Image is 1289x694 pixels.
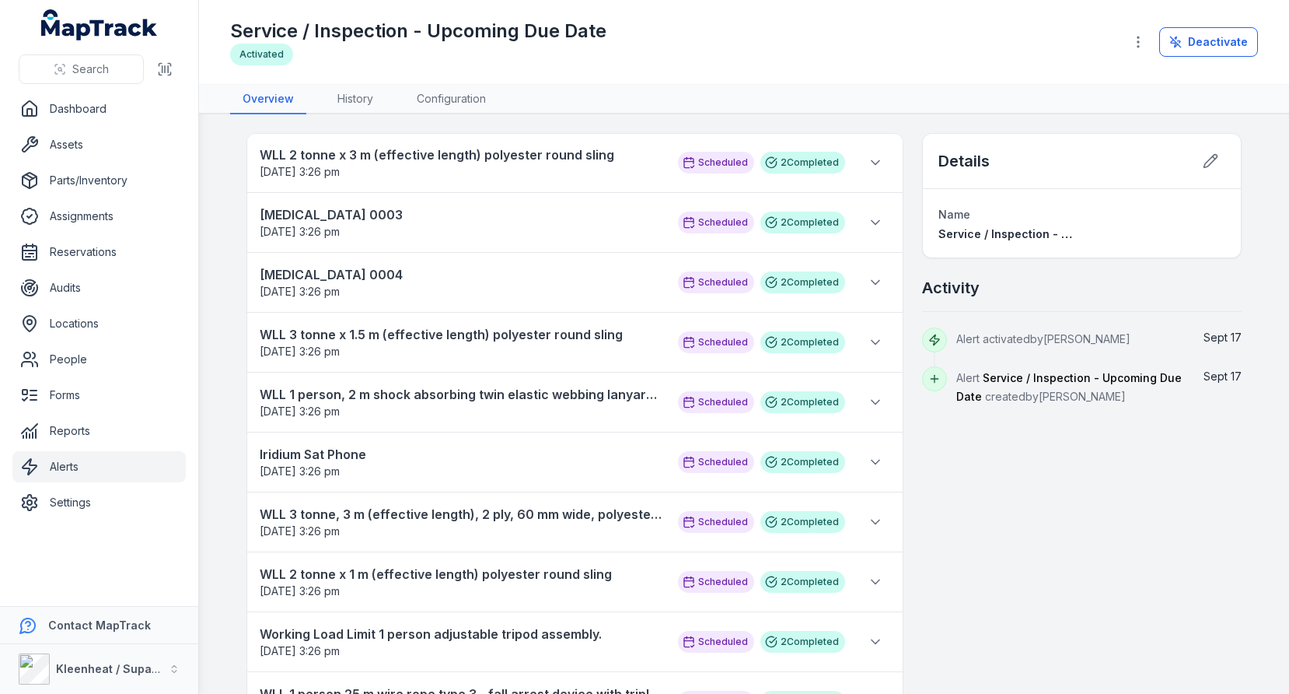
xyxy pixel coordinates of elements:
span: [DATE] 3:26 pm [260,464,340,478]
div: Scheduled [678,152,754,173]
div: Scheduled [678,212,754,233]
div: Scheduled [678,391,754,413]
span: Alert created by [PERSON_NAME] [956,371,1182,403]
div: 2 Completed [760,391,845,413]
time: 01/10/2025, 3:26:00 pm [260,165,340,178]
a: WLL 2 tonne x 1 m (effective length) polyester round sling[DATE] 3:26 pm [260,565,662,599]
strong: WLL 2 tonne x 1 m (effective length) polyester round sling [260,565,662,584]
a: Working Load Limit 1 person adjustable tripod assembly.[DATE] 3:26 pm [260,625,662,659]
a: Settings [12,487,186,518]
div: 2 Completed [760,571,845,593]
a: WLL 2 tonne x 3 m (effective length) polyester round sling[DATE] 3:26 pm [260,145,662,180]
time: 01/10/2025, 3:26:00 pm [260,644,340,657]
span: Name [938,208,970,221]
time: 01/10/2025, 3:26:00 pm [260,285,340,298]
span: [DATE] 3:26 pm [260,345,340,358]
div: 2 Completed [760,152,845,173]
a: Reports [12,415,186,447]
span: Service / Inspection - Upcoming Due Date [938,227,1170,240]
strong: [MEDICAL_DATA] 0004 [260,265,662,284]
div: Activated [230,44,293,65]
a: Assets [12,129,186,160]
span: [DATE] 3:26 pm [260,405,340,418]
a: WLL 1 person, 2 m shock absorbing twin elastic webbing lanyard with triple action karabiner on to... [260,385,662,419]
div: Scheduled [678,272,754,293]
time: 01/10/2025, 3:26:00 pm [260,464,340,478]
time: 01/10/2025, 3:26:00 pm [260,405,340,418]
strong: [MEDICAL_DATA] 0003 [260,205,662,224]
div: 2 Completed [760,511,845,533]
div: 2 Completed [760,631,845,653]
a: [MEDICAL_DATA] 0003[DATE] 3:26 pm [260,205,662,240]
a: Overview [230,85,306,114]
h1: Service / Inspection - Upcoming Due Date [230,19,606,44]
span: Sept 17 [1203,370,1242,383]
strong: WLL 1 person, 2 m shock absorbing twin elastic webbing lanyard with triple action karabiner on to... [260,385,662,404]
strong: Kleenheat / Supagas [56,662,172,675]
a: MapTrack [41,9,158,40]
strong: Working Load Limit 1 person adjustable tripod assembly. [260,625,662,643]
button: Deactivate [1159,27,1258,57]
div: 2 Completed [760,272,845,293]
h2: Details [938,150,990,172]
span: [DATE] 3:26 pm [260,524,340,538]
strong: Contact MapTrack [48,619,151,632]
div: Scheduled [678,451,754,473]
time: 17/09/2025, 3:23:16 pm [1203,370,1242,383]
h2: Activity [922,277,980,299]
span: [DATE] 3:26 pm [260,225,340,238]
button: Search [19,54,144,84]
time: 17/09/2025, 3:24:07 pm [1203,331,1242,344]
a: Configuration [404,85,498,114]
div: Scheduled [678,331,754,353]
a: Alerts [12,451,186,482]
strong: Iridium Sat Phone [260,445,662,464]
div: Scheduled [678,571,754,593]
span: [DATE] 3:26 pm [260,165,340,178]
span: Alert activated by [PERSON_NAME] [956,332,1130,345]
div: Scheduled [678,631,754,653]
a: WLL 3 tonne, 3 m (effective length), 2 ply, 60 mm wide, polyester web sling complete with 300 mm ... [260,505,662,539]
span: Service / Inspection - Upcoming Due Date [956,371,1182,403]
a: People [12,344,186,375]
span: [DATE] 3:26 pm [260,285,340,298]
time: 01/10/2025, 3:26:00 pm [260,584,340,598]
a: Parts/Inventory [12,165,186,196]
span: Search [72,61,109,77]
a: Locations [12,308,186,339]
time: 01/10/2025, 3:26:00 pm [260,225,340,238]
a: WLL 3 tonne x 1.5 m (effective length) polyester round sling[DATE] 3:26 pm [260,325,662,359]
div: 2 Completed [760,212,845,233]
a: History [325,85,386,114]
a: Reservations [12,237,186,268]
span: [DATE] 3:26 pm [260,644,340,657]
a: Iridium Sat Phone[DATE] 3:26 pm [260,445,662,479]
a: Assignments [12,201,186,232]
div: Scheduled [678,511,754,533]
time: 01/10/2025, 3:26:00 pm [260,345,340,358]
strong: WLL 2 tonne x 3 m (effective length) polyester round sling [260,145,662,164]
a: Dashboard [12,93,186,124]
a: Audits [12,272,186,303]
span: [DATE] 3:26 pm [260,584,340,598]
div: 2 Completed [760,331,845,353]
strong: WLL 3 tonne, 3 m (effective length), 2 ply, 60 mm wide, polyester web sling complete with 300 mm ... [260,505,662,524]
span: Sept 17 [1203,331,1242,344]
time: 01/10/2025, 3:26:00 pm [260,524,340,538]
div: 2 Completed [760,451,845,473]
a: [MEDICAL_DATA] 0004[DATE] 3:26 pm [260,265,662,300]
strong: WLL 3 tonne x 1.5 m (effective length) polyester round sling [260,325,662,344]
a: Forms [12,380,186,411]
